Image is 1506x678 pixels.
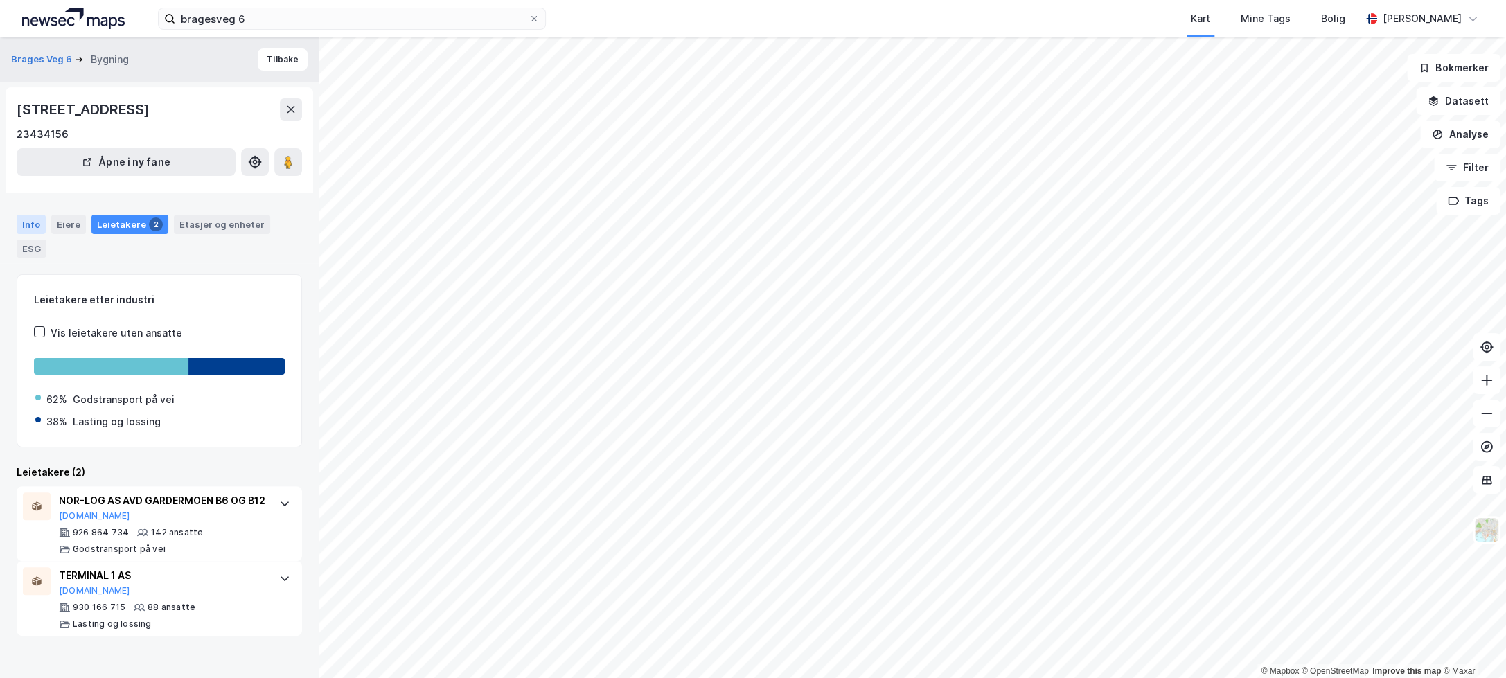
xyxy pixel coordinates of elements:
[51,215,86,234] div: Eiere
[17,240,46,258] div: ESG
[46,413,67,430] div: 38%
[1436,187,1500,215] button: Tags
[59,510,130,521] button: [DOMAIN_NAME]
[59,585,130,596] button: [DOMAIN_NAME]
[1241,10,1291,27] div: Mine Tags
[258,48,308,71] button: Tilbake
[17,126,69,143] div: 23434156
[1383,10,1462,27] div: [PERSON_NAME]
[17,148,236,176] button: Åpne i ny fane
[17,464,302,481] div: Leietakere (2)
[1434,154,1500,181] button: Filter
[73,391,175,408] div: Godstransport på vei
[73,413,161,430] div: Lasting og lossing
[179,218,265,231] div: Etasjer og enheter
[1473,517,1500,543] img: Z
[73,527,129,538] div: 926 864 734
[59,492,265,509] div: NOR-LOG AS AVD GARDERMOEN B6 OG B12
[91,51,129,68] div: Bygning
[17,98,152,121] div: [STREET_ADDRESS]
[59,567,265,584] div: TERMINAL 1 AS
[1416,87,1500,115] button: Datasett
[46,391,67,408] div: 62%
[1191,10,1210,27] div: Kart
[151,527,203,538] div: 142 ansatte
[73,544,166,555] div: Godstransport på vei
[1302,666,1369,676] a: OpenStreetMap
[73,618,152,630] div: Lasting og lossing
[175,8,529,29] input: Søk på adresse, matrikkel, gårdeiere, leietakere eller personer
[34,292,285,308] div: Leietakere etter industri
[1321,10,1345,27] div: Bolig
[51,325,182,341] div: Vis leietakere uten ansatte
[1261,666,1299,676] a: Mapbox
[1437,612,1506,678] div: Kontrollprogram for chat
[73,602,125,613] div: 930 166 715
[91,215,168,234] div: Leietakere
[149,217,163,231] div: 2
[1407,54,1500,82] button: Bokmerker
[148,602,195,613] div: 88 ansatte
[17,215,46,234] div: Info
[1437,612,1506,678] iframe: Chat Widget
[22,8,125,29] img: logo.a4113a55bc3d86da70a041830d287a7e.svg
[1372,666,1441,676] a: Improve this map
[11,53,75,66] button: Brages Veg 6
[1420,121,1500,148] button: Analyse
